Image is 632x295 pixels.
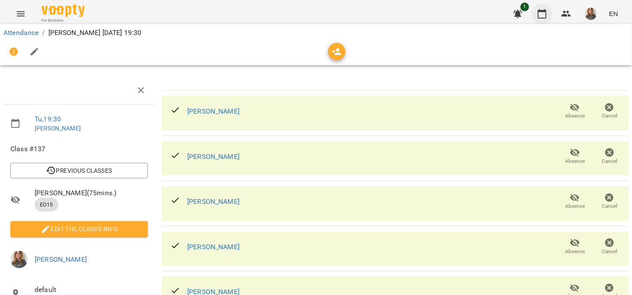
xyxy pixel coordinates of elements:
span: Edit the class's Info [17,224,141,234]
span: ЕО15 [35,201,58,209]
span: Absence [565,112,585,120]
p: [PERSON_NAME] [DATE] 19:30 [48,28,142,38]
span: [PERSON_NAME] ( 75 mins. ) [35,188,148,198]
a: Attendance [3,29,38,37]
img: 6f40374b6a1accdc2a90a8d7dc3ac7b7.jpg [585,8,597,20]
span: Cancel [602,203,617,210]
img: 6f40374b6a1accdc2a90a8d7dc3ac7b7.jpg [10,251,28,268]
img: Voopty Logo [41,4,85,17]
button: Cancel [592,99,627,124]
a: [PERSON_NAME] [187,152,239,161]
a: [PERSON_NAME] [35,125,81,132]
span: Cancel [602,112,617,120]
span: default [35,285,148,295]
a: [PERSON_NAME] [187,197,239,206]
button: EN [606,6,622,22]
button: Edit the class's Info [10,221,148,237]
a: [PERSON_NAME] [187,107,239,115]
span: Cancel [602,158,617,165]
button: Previous Classes [10,163,148,178]
li: / [42,28,45,38]
button: Cancel [592,235,627,259]
span: EN [609,9,618,18]
span: Absence [565,248,585,255]
button: Absence [558,190,592,214]
a: [PERSON_NAME] [187,243,239,251]
span: For Business [41,18,85,23]
button: Absence [558,99,592,124]
span: Class #137 [10,144,148,154]
span: Previous Classes [17,165,141,176]
span: Absence [565,158,585,165]
button: Cancel [592,144,627,168]
button: Absence [558,235,592,259]
nav: breadcrumb [3,28,629,38]
a: Tu , 19:30 [35,115,61,123]
span: Cancel [602,248,617,255]
button: Menu [10,3,31,24]
button: Absence [558,144,592,168]
button: Cancel [592,190,627,214]
a: [PERSON_NAME] [35,255,87,263]
span: 1 [520,3,529,11]
span: Absence [565,203,585,210]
